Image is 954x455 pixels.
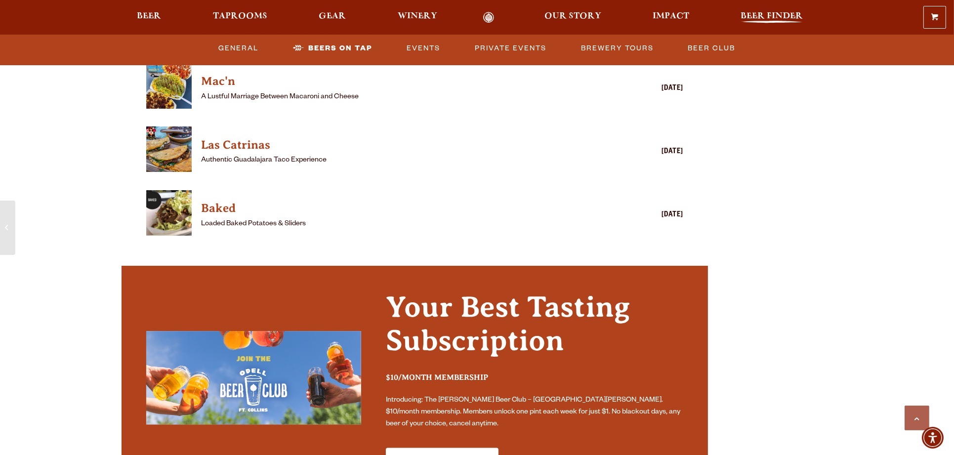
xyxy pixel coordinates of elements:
a: Beers on Tap [289,37,376,60]
img: Internal Promo Images [146,331,361,424]
h4: Mac'n [202,74,600,89]
a: Events [403,37,444,60]
p: Introducing: The [PERSON_NAME] Beer Club – [GEOGRAPHIC_DATA][PERSON_NAME]. $10/month membership. ... [386,395,684,430]
h3: $10/month membership [386,372,684,391]
a: Private Events [471,37,550,60]
span: Gear [319,12,346,20]
div: [DATE] [604,209,683,221]
a: Our Story [538,12,608,23]
a: Winery [391,12,444,23]
a: Beer Club [684,37,740,60]
a: View Baked details (opens in a new window) [146,190,192,241]
span: Beer Finder [741,12,803,20]
div: Accessibility Menu [922,427,944,449]
a: View Las Catrinas details (opens in a new window) [146,126,192,177]
a: Brewery Tours [577,37,658,60]
img: thumbnail food truck [146,126,192,172]
span: Beer [137,12,162,20]
a: Gear [312,12,352,23]
h4: Las Catrinas [202,137,600,153]
span: Impact [653,12,689,20]
p: Authentic Guadalajara Taco Experience [202,155,600,166]
a: Odell Home [470,12,507,23]
a: General [214,37,262,60]
p: Loaded Baked Potatoes & Sliders [202,218,600,230]
span: Taprooms [213,12,267,20]
div: [DATE] [604,146,683,158]
a: Scroll to top [905,406,929,430]
div: [DATE] [604,83,683,95]
a: Beer Finder [734,12,809,23]
a: View Las Catrinas details (opens in a new window) [202,135,600,155]
img: thumbnail food truck [146,63,192,109]
span: Winery [398,12,437,20]
a: Taprooms [207,12,274,23]
span: Our Story [544,12,601,20]
img: thumbnail food truck [146,190,192,236]
h2: Your Best Tasting Subscription [386,290,684,368]
a: Impact [646,12,696,23]
p: A Lustful Marriage Between Macaroni and Cheese [202,91,600,103]
a: View Mac'n details (opens in a new window) [146,63,192,114]
a: Beer [131,12,168,23]
a: View Baked details (opens in a new window) [202,199,600,218]
h4: Baked [202,201,600,216]
a: View Mac'n details (opens in a new window) [202,72,600,91]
